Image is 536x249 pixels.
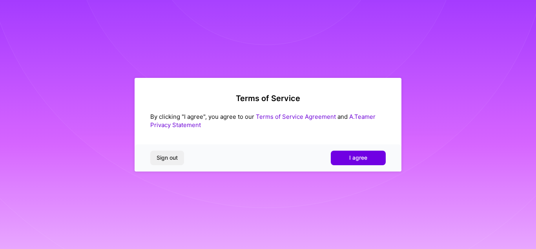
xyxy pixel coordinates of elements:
[256,113,336,120] a: Terms of Service Agreement
[150,94,386,103] h2: Terms of Service
[157,154,178,162] span: Sign out
[150,113,386,129] div: By clicking "I agree", you agree to our and
[331,151,386,165] button: I agree
[349,154,367,162] span: I agree
[150,151,184,165] button: Sign out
